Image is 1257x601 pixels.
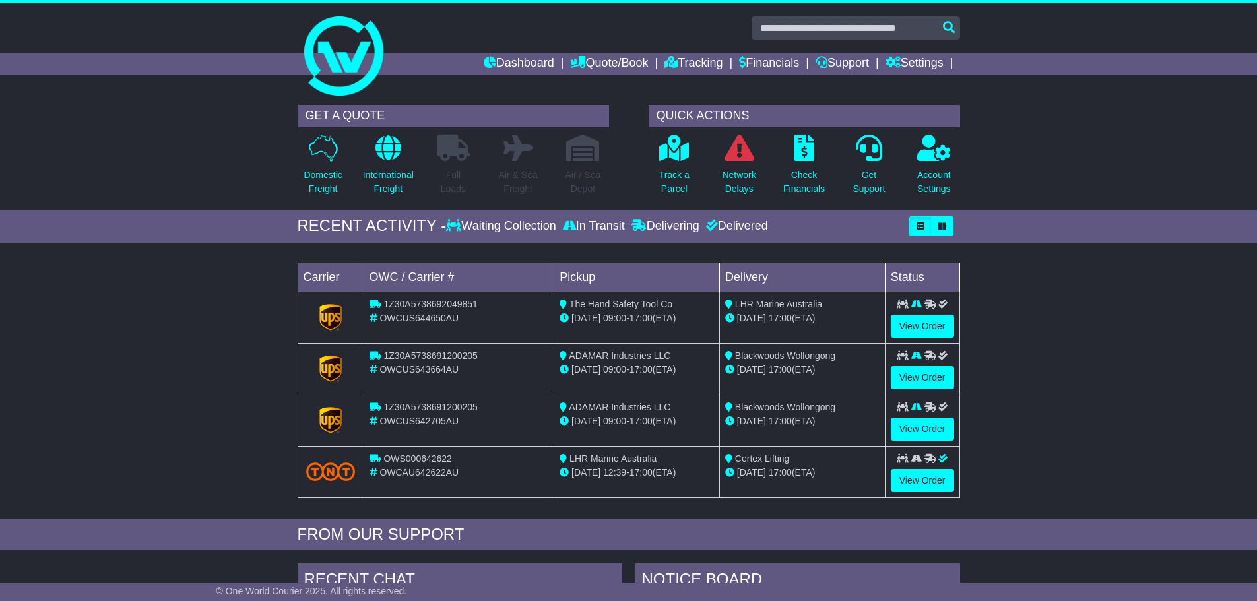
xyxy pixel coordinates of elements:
[735,402,835,412] span: Blackwoods Wollongong
[560,219,628,234] div: In Transit
[571,416,600,426] span: [DATE]
[629,467,653,478] span: 17:00
[769,467,792,478] span: 17:00
[917,134,951,203] a: AccountSettings
[725,414,880,428] div: (ETA)
[554,263,720,292] td: Pickup
[383,453,452,464] span: OWS000642622
[571,467,600,478] span: [DATE]
[629,416,653,426] span: 17:00
[216,586,407,596] span: © One World Courier 2025. All rights reserved.
[737,364,766,375] span: [DATE]
[319,407,342,433] img: GetCarrierServiceLogo
[499,168,538,196] p: Air & Sea Freight
[569,453,657,464] span: LHR Marine Australia
[739,53,799,75] a: Financials
[629,313,653,323] span: 17:00
[298,263,364,292] td: Carrier
[735,350,835,361] span: Blackwoods Wollongong
[659,168,690,196] p: Track a Parcel
[565,168,601,196] p: Air / Sea Depot
[298,525,960,544] div: FROM OUR SUPPORT
[783,134,825,203] a: CheckFinancials
[379,416,459,426] span: OWCUS642705AU
[603,313,626,323] span: 09:00
[891,315,954,338] a: View Order
[560,363,714,377] div: - (ETA)
[891,469,954,492] a: View Order
[628,219,703,234] div: Delivering
[737,467,766,478] span: [DATE]
[437,168,470,196] p: Full Loads
[569,350,670,361] span: ADAMAR Industries LLC
[725,311,880,325] div: (ETA)
[364,263,554,292] td: OWC / Carrier #
[769,313,792,323] span: 17:00
[319,356,342,382] img: GetCarrierServiceLogo
[383,402,477,412] span: 1Z30A5738691200205
[298,105,609,127] div: GET A QUOTE
[891,366,954,389] a: View Order
[853,168,885,196] p: Get Support
[664,53,723,75] a: Tracking
[298,216,447,236] div: RECENT ACTIVITY -
[735,453,789,464] span: Certex Lifting
[603,416,626,426] span: 09:00
[379,467,459,478] span: OWCAU642622AU
[783,168,825,196] p: Check Financials
[635,563,960,599] div: NOTICE BOARD
[603,364,626,375] span: 09:00
[304,168,342,196] p: Domestic Freight
[484,53,554,75] a: Dashboard
[885,263,959,292] td: Status
[737,313,766,323] span: [DATE]
[298,563,622,599] div: RECENT CHAT
[735,299,822,309] span: LHR Marine Australia
[649,105,960,127] div: QUICK ACTIONS
[659,134,690,203] a: Track aParcel
[769,416,792,426] span: 17:00
[319,304,342,331] img: GetCarrierServiceLogo
[725,363,880,377] div: (ETA)
[383,299,477,309] span: 1Z30A5738692049851
[362,134,414,203] a: InternationalFreight
[629,364,653,375] span: 17:00
[363,168,414,196] p: International Freight
[769,364,792,375] span: 17:00
[379,313,459,323] span: OWCUS644650AU
[722,168,756,196] p: Network Delays
[560,466,714,480] div: - (ETA)
[917,168,951,196] p: Account Settings
[569,299,672,309] span: The Hand Safety Tool Co
[816,53,869,75] a: Support
[306,462,356,480] img: TNT_Domestic.png
[603,467,626,478] span: 12:39
[383,350,477,361] span: 1Z30A5738691200205
[719,263,885,292] td: Delivery
[379,364,459,375] span: OWCUS643664AU
[446,219,559,234] div: Waiting Collection
[852,134,886,203] a: GetSupport
[721,134,756,203] a: NetworkDelays
[703,219,768,234] div: Delivered
[891,418,954,441] a: View Order
[569,402,670,412] span: ADAMAR Industries LLC
[560,414,714,428] div: - (ETA)
[725,466,880,480] div: (ETA)
[560,311,714,325] div: - (ETA)
[886,53,944,75] a: Settings
[571,313,600,323] span: [DATE]
[570,53,648,75] a: Quote/Book
[571,364,600,375] span: [DATE]
[737,416,766,426] span: [DATE]
[303,134,342,203] a: DomesticFreight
